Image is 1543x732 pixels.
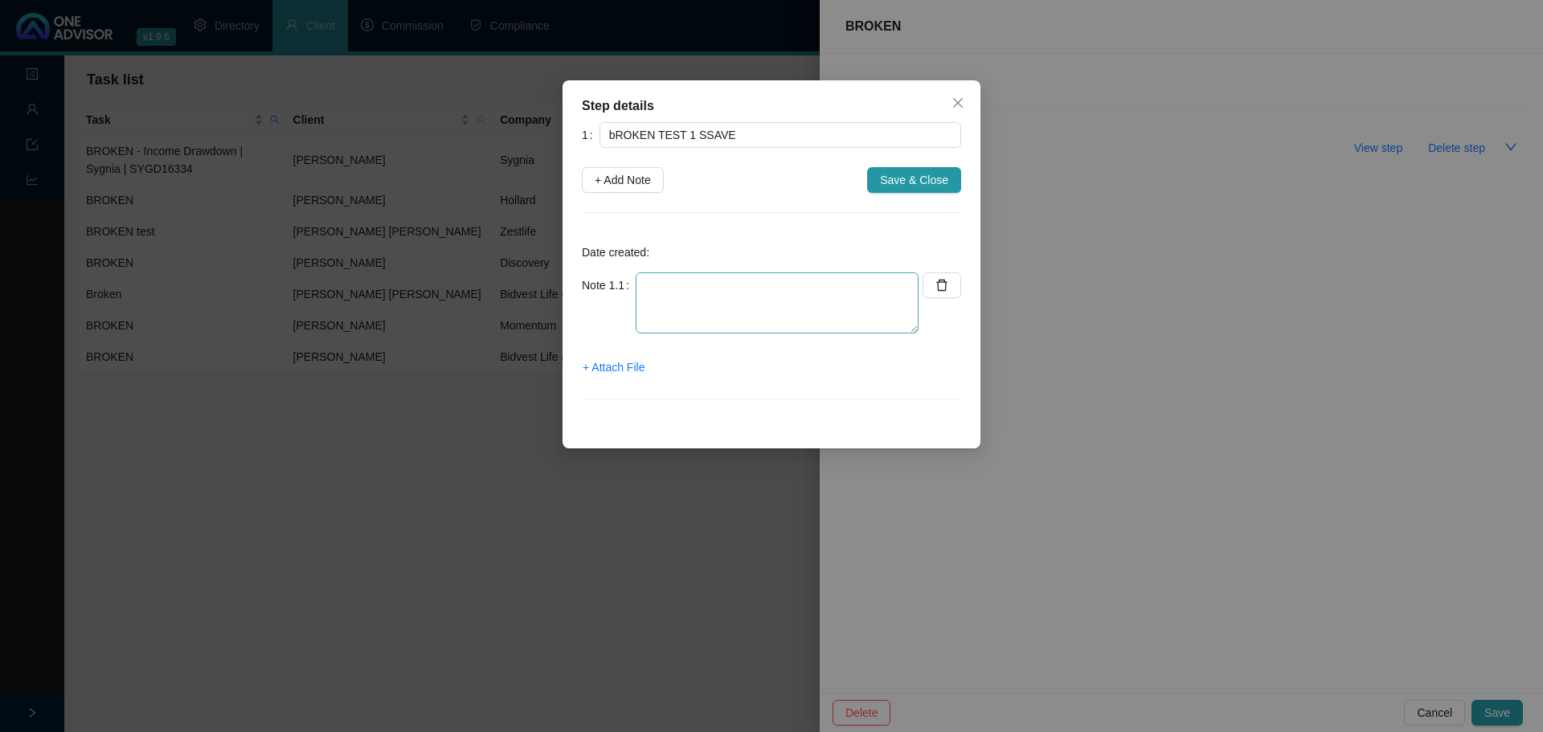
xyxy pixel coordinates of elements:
[582,354,645,380] button: + Attach File
[595,171,651,189] span: + Add Note
[880,171,948,189] span: Save & Close
[582,272,636,298] label: Note 1.1
[583,358,645,376] span: + Attach File
[945,90,971,116] button: Close
[935,279,948,292] span: delete
[582,167,664,193] button: + Add Note
[582,96,961,116] div: Step details
[867,167,961,193] button: Save & Close
[952,96,964,109] span: close
[582,122,600,148] label: 1
[582,243,961,261] p: Date created:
